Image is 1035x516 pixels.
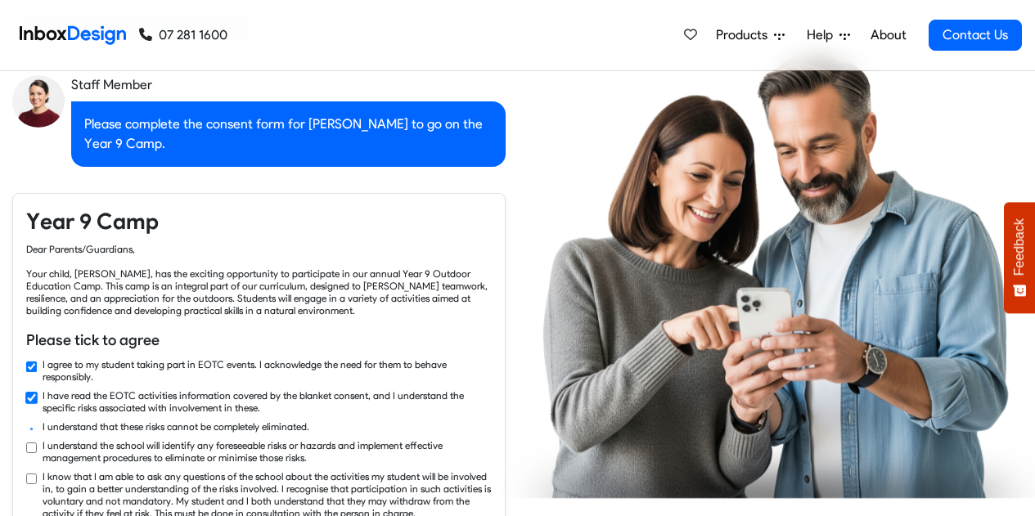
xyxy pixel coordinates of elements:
span: Feedback [1012,218,1027,276]
div: Staff Member [71,75,506,95]
label: I agree to my student taking part in EOTC events. I acknowledge the need for them to behave respo... [43,358,492,383]
img: staff_avatar.png [12,75,65,128]
button: Feedback - Show survey [1004,202,1035,313]
h6: Please tick to agree [26,330,492,351]
a: Contact Us [929,20,1022,51]
span: Products [716,25,774,45]
div: Dear Parents/Guardians, Your child, [PERSON_NAME], has the exciting opportunity to participate in... [26,243,492,316]
span: Help [807,25,839,45]
label: I have read the EOTC activities information covered by the blanket consent, and I understand the ... [43,389,492,414]
label: I understand the school will identify any foreseeable risks or hazards and implement effective ma... [43,439,492,464]
a: Products [709,19,791,52]
label: I understand that these risks cannot be completely eliminated. [43,420,309,433]
h4: Year 9 Camp [26,207,492,236]
div: Please complete the consent form for [PERSON_NAME] to go on the Year 9 Camp. [71,101,506,167]
a: About [866,19,911,52]
a: 07 281 1600 [139,25,227,45]
a: Help [800,19,857,52]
